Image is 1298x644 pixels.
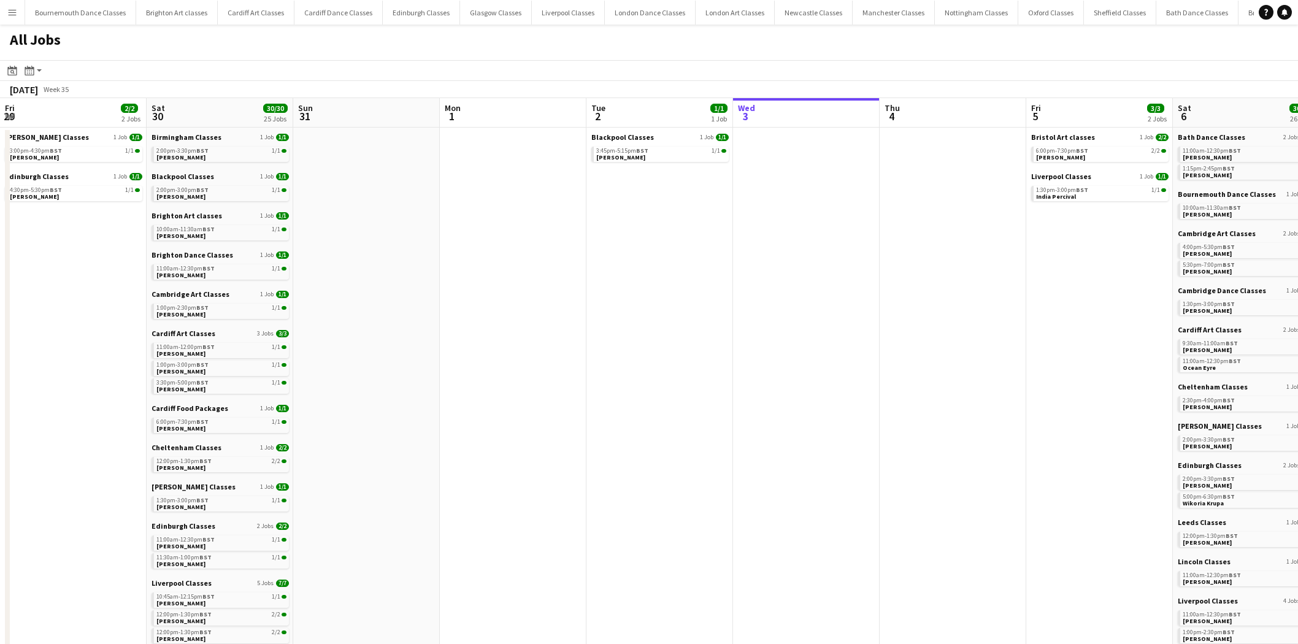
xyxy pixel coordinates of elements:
a: Cheltenham Classes1 Job2/2 [152,443,289,452]
div: [PERSON_NAME] Classes1 Job1/11:30pm-3:00pmBST1/1[PERSON_NAME] [152,482,289,521]
span: 2/2 [276,523,289,530]
a: Liverpool Classes1 Job1/1 [1031,172,1169,181]
span: Liverpool Classes [1031,172,1091,181]
div: Bristol Art classes1 Job2/26:00pm-7:30pmBST2/2[PERSON_NAME] [1031,132,1169,172]
span: 1 Job [700,134,713,141]
span: 1 Job [260,291,274,298]
span: Sam Olivier [1183,267,1232,275]
a: 3:00pm-4:30pmBST1/1[PERSON_NAME] [10,147,140,161]
a: 6:00pm-7:30pmBST1/1[PERSON_NAME] [156,418,286,432]
a: [PERSON_NAME] Classes1 Job1/1 [152,482,289,491]
div: Cardiff Food Packages1 Job1/16:00pm-7:30pmBST1/1[PERSON_NAME] [152,404,289,443]
span: 1/1 [276,405,289,412]
a: 12:00pm-1:30pmBST2/2[PERSON_NAME] [156,457,286,471]
span: BST [202,535,215,543]
span: 6:00pm-7:30pm [156,419,209,425]
span: Simon Ray [1183,250,1232,258]
span: Natalie Horne [156,232,205,240]
a: 11:30am-1:00pmBST1/1[PERSON_NAME] [156,553,286,567]
span: Cheltenham Classes [1178,382,1248,391]
span: Liverpool Classes [152,578,212,588]
span: Bath Dance Classes [1178,132,1245,142]
span: 10:00am-11:30am [156,226,215,232]
button: London Art Classes [696,1,775,25]
span: 2:00pm-3:30pm [1183,476,1235,482]
span: 10:45am-12:15pm [156,594,215,600]
span: 1:00pm-2:30pm [156,305,209,311]
span: BST [196,361,209,369]
span: Jade Wallace [156,503,205,511]
span: 1 Job [260,251,274,259]
a: Cambridge Art Classes1 Job1/1 [152,289,289,299]
a: 1:30pm-3:00pmBST1/1India Percival [1036,186,1166,200]
span: Chester Classes [1178,421,1262,431]
span: BST [202,592,215,600]
a: Cardiff Art Classes3 Jobs3/3 [152,329,289,338]
span: 2/2 [276,444,289,451]
span: Laura Carter [1183,307,1232,315]
span: 4:00pm-5:30pm [1183,244,1235,250]
a: 3:45pm-5:15pmBST1/1[PERSON_NAME] [596,147,726,161]
span: 1/1 [1156,173,1169,180]
span: 11:00am-12:30pm [1183,148,1241,154]
span: 1:30pm-3:00pm [1183,301,1235,307]
span: 1/1 [272,148,280,154]
span: Hannah Harper [1183,617,1232,625]
span: BST [1226,532,1238,540]
div: Liverpool Classes1 Job1/11:30pm-3:00pmBST1/1India Percival [1031,172,1169,204]
span: 2:30pm-4:00pm [1183,397,1235,404]
a: Blackpool Classes1 Job1/1 [591,132,729,142]
span: Ellen Grimshaw [156,560,205,568]
span: 2 Jobs [257,523,274,530]
span: 12:00pm-1:30pm [156,611,212,618]
span: 11:00am-12:30pm [1183,611,1241,618]
a: 12:00pm-1:30pmBST2/2[PERSON_NAME] [156,610,286,624]
span: Edinburgh Classes [5,172,69,181]
a: 2:00pm-3:00pmBST1/1[PERSON_NAME] [156,186,286,200]
span: BST [1229,357,1241,365]
span: 1/1 [272,305,280,311]
span: Blackpool Classes [152,172,214,181]
div: Edinburgh Classes2 Jobs2/211:00am-12:30pmBST1/1[PERSON_NAME]11:30am-1:00pmBST1/1[PERSON_NAME] [152,521,289,578]
a: Birmingham Classes1 Job1/1 [152,132,289,142]
a: Brighton Art classes1 Job1/1 [152,211,289,220]
button: Bath Dance Classes [1156,1,1238,25]
span: 1/1 [276,212,289,220]
span: Louise Tansey [596,153,645,161]
button: Newcastle Classes [775,1,853,25]
span: Birmingham Classes [152,132,221,142]
span: 1/1 [712,148,720,154]
button: Edinburgh Classes [383,1,460,25]
span: 1/1 [276,291,289,298]
button: Sheffield Classes [1084,1,1156,25]
button: Nottingham Classes [935,1,1018,25]
span: BST [1076,186,1088,194]
a: 11:00am-12:00pmBST1/1[PERSON_NAME] [156,343,286,357]
span: Charlotte Blackwell [156,599,205,607]
span: India Percival [1036,193,1076,201]
span: 1 Job [1140,173,1153,180]
span: Edinburgh Classes [1178,461,1242,470]
span: BST [196,186,209,194]
span: 1 Job [260,173,274,180]
span: 1/1 [129,173,142,180]
span: Adrian Dewick [1183,578,1232,586]
span: Cynthia Mitchell-Allen [156,464,205,472]
span: 1/1 [272,497,280,504]
span: Darren Loudon [156,193,205,201]
span: 3/3 [276,330,289,337]
span: 1:15pm-2:45pm [1183,166,1235,172]
span: 1/1 [276,173,289,180]
span: 1 Job [260,405,274,412]
span: BST [1226,339,1238,347]
span: BST [1223,435,1235,443]
a: 1:30pm-3:00pmBST1/1[PERSON_NAME] [156,496,286,510]
span: 1/1 [276,134,289,141]
span: BST [202,264,215,272]
span: BST [1229,610,1241,618]
span: Ada Emerson [156,310,205,318]
span: 6:00pm-7:30pm [1036,148,1088,154]
span: 1 Job [260,212,274,220]
span: Leeds Classes [1178,518,1226,527]
span: BST [196,304,209,312]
